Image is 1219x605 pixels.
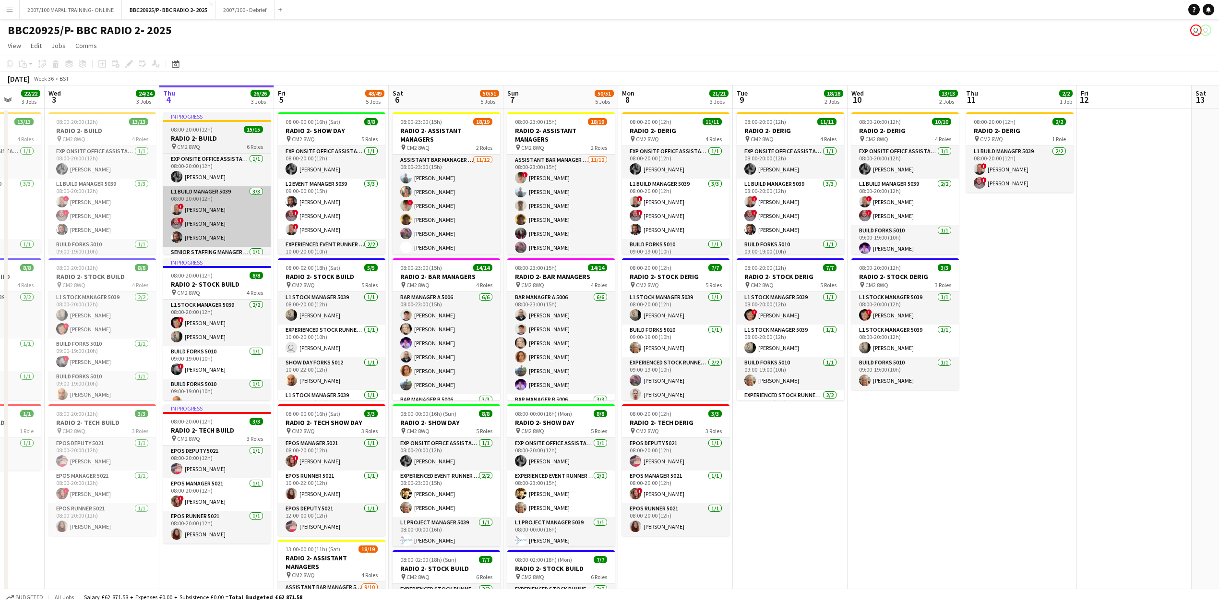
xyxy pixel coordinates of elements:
span: CM2 8WQ [292,281,315,289]
h1: BBC20925/P- BBC RADIO 2- 2025 [8,23,172,37]
h3: RADIO 2- SHOW DAY [507,418,615,427]
span: 11/11 [703,118,722,125]
span: ! [407,200,413,206]
app-card-role: Senior Staffing Manager 50391/1 [163,247,271,279]
div: 08:00-23:00 (15h)14/14RADIO 2- BAR MANAGERS CM2 8WQ4 RolesBar Manager A 50066/608:00-23:00 (15h)[... [507,258,615,400]
app-card-role: EPOS Runner 50211/108:00-20:00 (12h)[PERSON_NAME] [163,511,271,544]
app-card-role: Build Forks 50101/109:00-19:00 (10h)[PERSON_NAME] [163,379,271,411]
span: 3 Roles [361,427,378,435]
span: ! [752,196,757,202]
app-card-role: Build Forks 50101/109:00-19:00 (10h) [737,239,844,272]
span: 18/19 [588,118,607,125]
div: 08:00-02:00 (18h) (Sat)5/5RADIO 2- STOCK BUILD CM2 8WQ5 RolesL1 Stock Manager 50391/108:00-20:00 ... [278,258,385,400]
app-card-role: L1 Stock Manager 50391/108:00-20:00 (12h)[PERSON_NAME] [622,292,729,325]
h3: RADIO 2- STOCK BUILD [278,272,385,281]
app-card-role: Exp Onsite Office Assistant 50121/108:00-20:00 (12h)[PERSON_NAME] [278,146,385,179]
h3: RADIO 2- BUILD [163,134,271,143]
app-job-card: In progress08:00-20:00 (12h)3/3RADIO 2- TECH BUILD CM2 8WQ3 RolesEPOS Deputy 50211/108:00-20:00 (... [163,404,271,544]
app-job-card: 08:00-20:00 (12h)3/3RADIO 2- TECH BUILD CM2 8WQ3 RolesEPOS Deputy 50211/108:00-20:00 (12h)[PERSON... [48,404,156,536]
div: 08:00-23:00 (15h)18/19RADIO 2- ASSISTANT MANAGERS CM2 8WQ2 RolesAssistant Bar Manager 500611/1208... [393,112,500,254]
div: In progress [163,112,271,120]
app-card-role: EPOS Runner 50211/108:00-20:00 (12h)[PERSON_NAME] [622,503,729,536]
span: CM2 8WQ [865,281,888,289]
span: 3/3 [250,418,263,425]
span: CM2 8WQ [177,289,200,296]
span: 4 Roles [361,571,378,579]
span: 13/13 [129,118,148,125]
app-card-role: L1 Stock Manager 50392/208:00-20:00 (12h)[PERSON_NAME]![PERSON_NAME] [48,292,156,339]
app-card-role: L2 Event Manager 50393/309:00-00:00 (15h)[PERSON_NAME]![PERSON_NAME]![PERSON_NAME] [278,179,385,239]
span: 08:00-20:00 (12h) [171,272,213,279]
app-card-role: L1 Stock Manager 50391/108:00-20:00 (12h)[PERSON_NAME] [737,325,844,357]
span: 4 Roles [591,281,607,289]
span: 1 Role [1052,135,1066,143]
span: 08:00-02:00 (18h) (Sun) [400,556,456,563]
span: 4 Roles [17,135,34,143]
span: CM2 8WQ [62,135,85,143]
app-card-role: EPOS Manager 50211/108:00-20:00 (12h)![PERSON_NAME] [278,438,385,471]
app-job-card: In progress08:00-20:00 (12h)15/15RADIO 2- BUILD CM2 8WQ6 RolesExp Onsite Office Assistant 50121/1... [163,112,271,254]
span: 8/8 [479,410,492,417]
div: 08:00-23:00 (15h)18/19RADIO 2- ASSISTANT MANAGERS CM2 8WQ2 RolesAssistant Bar Manager 500611/1208... [507,112,615,254]
h3: RADIO 2- DERIG [851,126,959,135]
span: Tue [737,89,748,97]
a: Comms [72,39,101,52]
span: ! [63,196,69,202]
h3: RADIO 2- BAR MANAGERS [507,272,615,281]
div: 08:00-00:00 (16h) (Mon)8/8RADIO 2- SHOW DAY CM2 8WQ5 RolesExp Onsite Office Assistant 50121/108:0... [507,404,615,546]
div: In progress [163,404,271,412]
span: 3/3 [938,264,951,271]
h3: RADIO 2- TECH BUILD [48,418,156,427]
span: 7/7 [594,556,607,563]
span: 13:00-00:00 (11h) (Sat) [286,545,340,553]
app-card-role: L1 Build Manager 50393/308:00-20:00 (12h)![PERSON_NAME]![PERSON_NAME][PERSON_NAME] [622,179,729,239]
span: CM2 8WQ [521,144,544,151]
span: Wed [48,89,61,97]
app-card-role: EPOS Runner 50211/110:00-22:00 (12h)[PERSON_NAME] [278,471,385,503]
span: ! [637,210,643,216]
button: 2007/100 MAPAL TRAINING- ONLINE [20,0,122,19]
span: 08:00-20:00 (12h) [859,264,901,271]
span: 08:00-20:00 (12h) [859,118,901,125]
span: 2/2 [1052,118,1066,125]
app-card-role: EPOS Deputy 50211/108:00-20:00 (12h)[PERSON_NAME] [622,438,729,471]
h3: RADIO 2- STOCK BUILD [393,564,500,573]
div: 08:00-00:00 (16h) (Sat)3/3RADIO 2- TECH SHOW DAY CM2 8WQ3 RolesEPOS Manager 50211/108:00-20:00 (1... [278,404,385,536]
div: 08:00-20:00 (12h)11/11RADIO 2- DERIG CM2 8WQ4 RolesExp Onsite Office Assistant 50121/108:00-20:00... [737,112,844,254]
span: 7/7 [708,264,722,271]
span: CM2 8WQ [292,427,315,435]
app-card-role: Build Forks 50101/109:00-19:00 (10h)[PERSON_NAME] [48,371,156,404]
span: CM2 8WQ [406,144,430,151]
h3: RADIO 2- STOCK DERIG [622,272,729,281]
span: 08:00-02:00 (18h) (Sat) [286,264,340,271]
span: 8/8 [20,264,34,271]
span: 1 Role [20,427,34,435]
app-card-role: EPOS Manager 50211/108:00-20:00 (12h)![PERSON_NAME] [163,478,271,511]
app-card-role: Build Forks 50101/109:00-19:00 (10h)![PERSON_NAME] [163,346,271,379]
button: 2007/100 - Debrief [215,0,275,19]
span: 15/15 [244,126,263,133]
h3: RADIO 2- ASSISTANT MANAGERS [393,126,500,144]
app-card-role: Exp Onsite Office Assistant 50121/108:00-20:00 (12h)[PERSON_NAME] [393,438,500,471]
span: 1/1 [20,410,34,417]
span: ! [866,210,872,216]
span: CM2 8WQ [636,427,659,435]
span: 6 Roles [247,143,263,150]
span: ! [178,204,184,209]
div: 08:00-20:00 (12h)3/3RADIO 2- STOCK DERIG CM2 8WQ3 RolesL1 Stock Manager 50391/108:00-20:00 (12h)!... [851,258,959,390]
span: CM2 8WQ [751,135,774,143]
span: 3 Roles [935,281,951,289]
app-card-role: L1 Build Manager 50393/308:00-20:00 (12h)![PERSON_NAME]![PERSON_NAME][PERSON_NAME] [737,179,844,239]
span: CM2 8WQ [980,135,1003,143]
app-job-card: 08:00-00:00 (16h) (Sat)8/8RADIO 2- SHOW DAY CM2 8WQ5 RolesExp Onsite Office Assistant 50121/108:0... [278,112,385,254]
span: 4 Roles [17,281,34,289]
span: 14/14 [473,264,492,271]
h3: RADIO 2- DERIG [966,126,1074,135]
span: 8/8 [135,264,148,271]
span: 14/14 [588,264,607,271]
span: ! [866,309,872,315]
app-card-role: L1 Stock Manager 50391/108:00-20:00 (12h)![PERSON_NAME] [737,292,844,325]
app-card-role: Build Forks 50101/109:00-19:00 (10h)![PERSON_NAME] [48,339,156,371]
